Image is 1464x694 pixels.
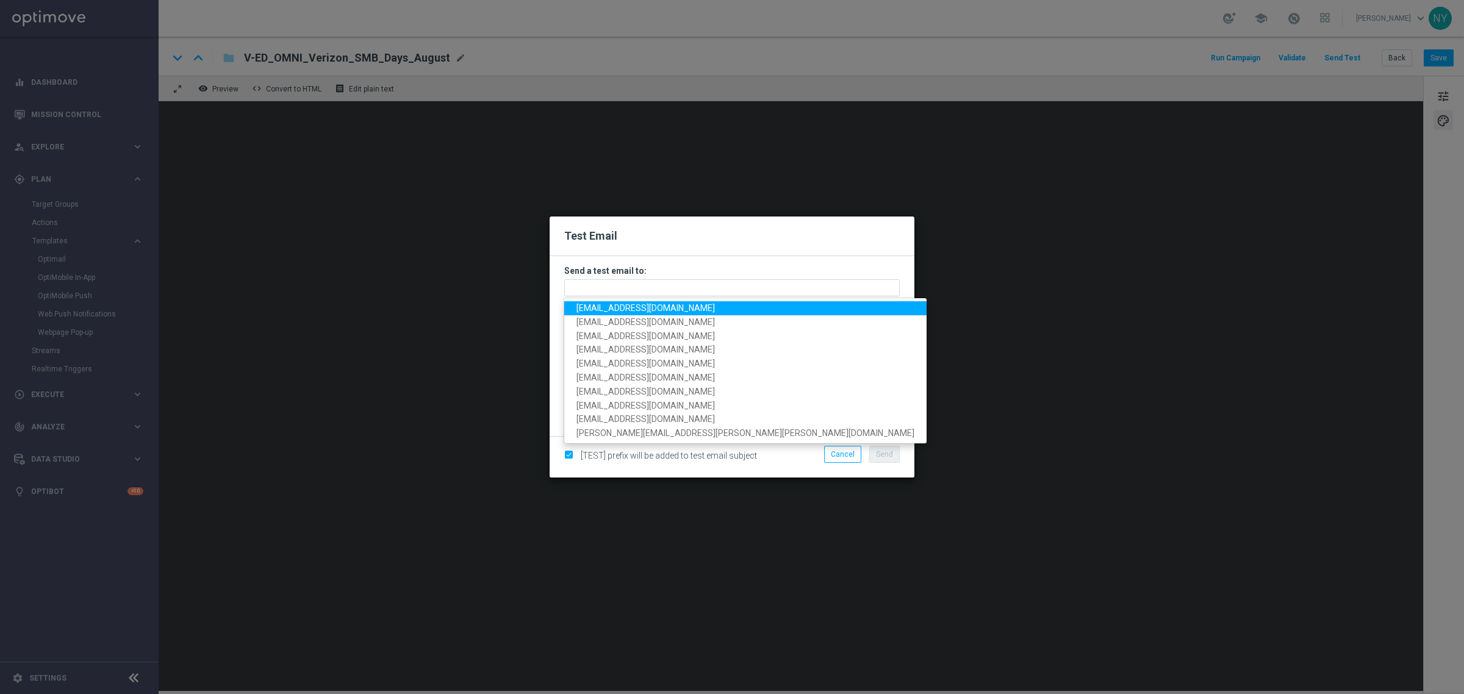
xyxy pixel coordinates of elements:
span: [EMAIL_ADDRESS][DOMAIN_NAME] [576,414,715,424]
span: [EMAIL_ADDRESS][DOMAIN_NAME] [576,400,715,410]
span: [EMAIL_ADDRESS][DOMAIN_NAME] [576,345,715,354]
span: [EMAIL_ADDRESS][DOMAIN_NAME] [576,373,715,382]
a: [EMAIL_ADDRESS][DOMAIN_NAME] [564,343,927,357]
button: Cancel [824,446,861,463]
span: [TEST] prefix will be added to test email subject [581,451,757,460]
a: [EMAIL_ADDRESS][DOMAIN_NAME] [564,385,927,399]
span: [PERSON_NAME][EMAIL_ADDRESS][PERSON_NAME][PERSON_NAME][DOMAIN_NAME] [576,428,914,438]
span: Send [876,450,893,459]
a: [EMAIL_ADDRESS][DOMAIN_NAME] [564,412,927,426]
button: Send [869,446,900,463]
h2: Test Email [564,229,900,243]
a: [EMAIL_ADDRESS][DOMAIN_NAME] [564,301,927,315]
a: [EMAIL_ADDRESS][DOMAIN_NAME] [564,315,927,329]
span: [EMAIL_ADDRESS][DOMAIN_NAME] [576,303,715,313]
h3: Send a test email to: [564,265,900,276]
span: [EMAIL_ADDRESS][DOMAIN_NAME] [576,317,715,327]
a: [EMAIL_ADDRESS][DOMAIN_NAME] [564,371,927,385]
a: [EMAIL_ADDRESS][DOMAIN_NAME] [564,398,927,412]
span: [EMAIL_ADDRESS][DOMAIN_NAME] [576,387,715,396]
a: [PERSON_NAME][EMAIL_ADDRESS][PERSON_NAME][PERSON_NAME][DOMAIN_NAME] [564,426,927,440]
a: [EMAIL_ADDRESS][DOMAIN_NAME] [564,329,927,343]
span: [EMAIL_ADDRESS][DOMAIN_NAME] [576,331,715,340]
a: [EMAIL_ADDRESS][DOMAIN_NAME] [564,357,927,371]
span: [EMAIL_ADDRESS][DOMAIN_NAME] [576,359,715,368]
